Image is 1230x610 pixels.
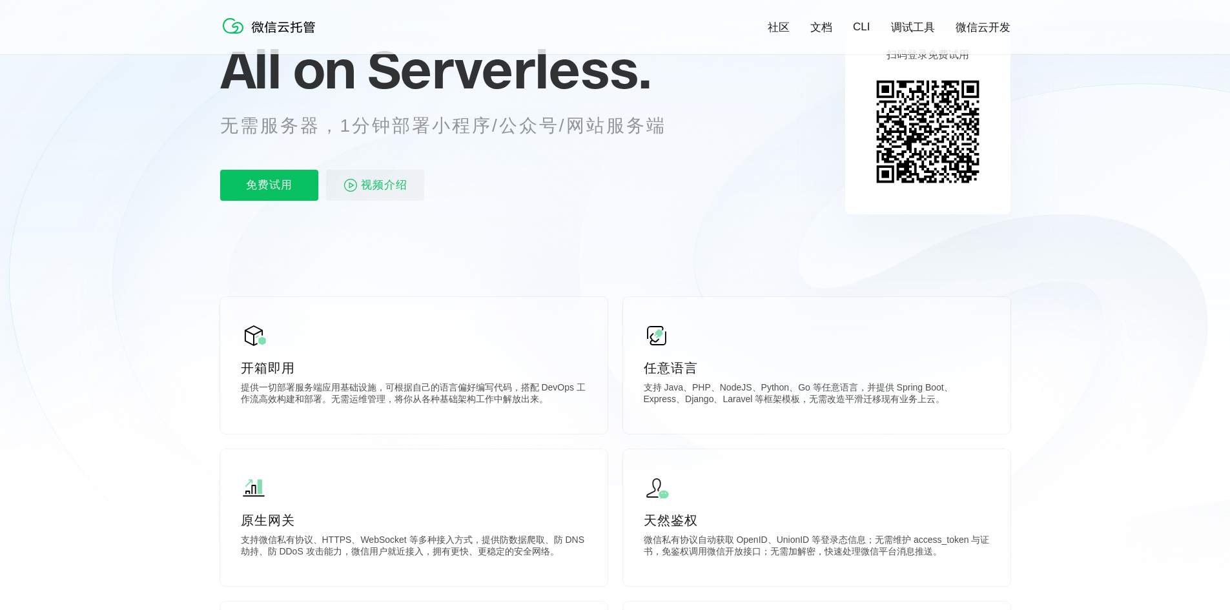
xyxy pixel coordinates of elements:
[343,178,358,193] img: video_play.svg
[891,20,935,35] a: 调试工具
[644,382,990,408] p: 支持 Java、PHP、NodeJS、Python、Go 等任意语言，并提供 Spring Boot、Express、Django、Laravel 等框架模板，无需改造平滑迁移现有业务上云。
[361,170,407,201] span: 视频介绍
[241,359,587,377] p: 开箱即用
[241,511,587,529] p: 原生网关
[853,21,870,34] a: CLI
[644,534,990,560] p: 微信私有协议自动获取 OpenID、UnionID 等登录态信息；无需维护 access_token 与证书，免鉴权调用微信开放接口；无需加解密，快速处理微信平台消息推送。
[644,359,990,377] p: 任意语言
[220,37,355,101] span: All on
[241,534,587,560] p: 支持微信私有协议、HTTPS、WebSocket 等多种接入方式，提供防数据爬取、防 DNS 劫持、防 DDoS 攻击能力，微信用户就近接入，拥有更快、更稳定的安全网络。
[220,170,318,201] p: 免费试用
[241,382,587,408] p: 提供一切部署服务端应用基础设施，可根据自己的语言偏好编写代码，搭配 DevOps 工作流高效构建和部署。无需运维管理，将你从各种基础架构工作中解放出来。
[220,13,323,39] img: 微信云托管
[768,20,790,35] a: 社区
[956,20,1010,35] a: 微信云开发
[644,511,990,529] p: 天然鉴权
[220,113,690,139] p: 无需服务器，1分钟部署小程序/公众号/网站服务端
[887,48,969,62] p: 扫码登录免费试用
[367,37,651,101] span: Serverless.
[220,30,323,41] a: 微信云托管
[810,20,832,35] a: 文档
